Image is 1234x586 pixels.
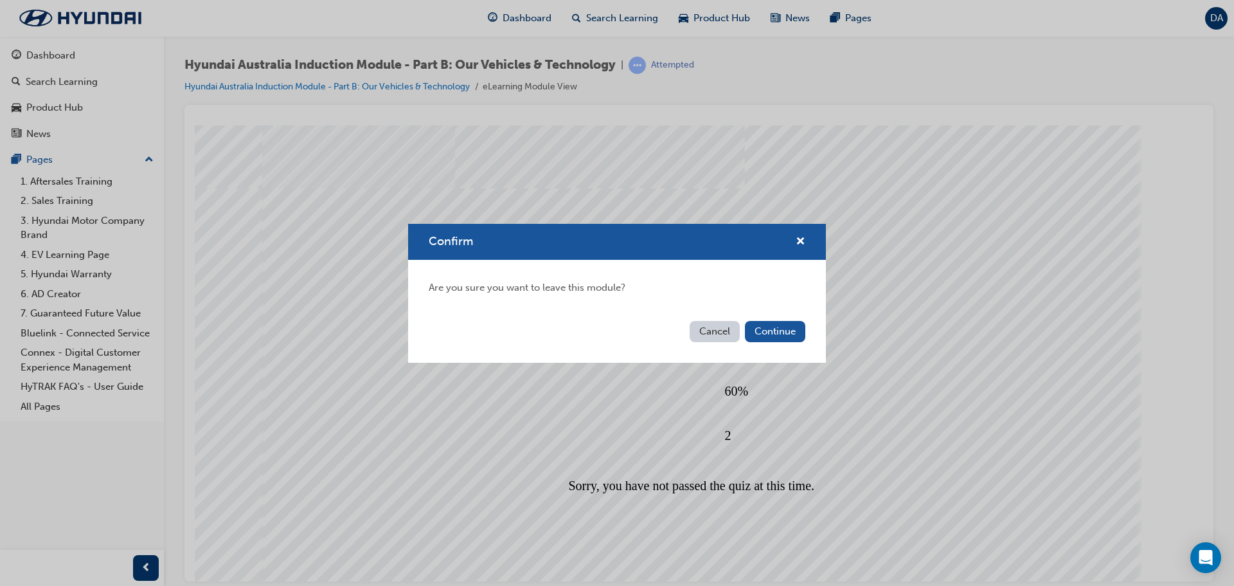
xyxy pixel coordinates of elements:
[530,198,882,250] div: 5
[530,240,882,291] div: 60%
[530,284,882,336] div: 2
[374,340,778,381] div: Sorry, you have not passed the quiz at this time.
[1190,542,1221,573] div: Open Intercom Messenger
[796,234,805,250] button: cross-icon
[745,321,805,342] button: Continue
[429,234,473,248] span: Confirm
[690,321,740,342] button: Cancel
[408,224,826,363] div: Confirm
[408,260,826,316] div: Are you sure you want to leave this module?
[796,237,805,248] span: cross-icon
[530,154,882,206] div: 3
